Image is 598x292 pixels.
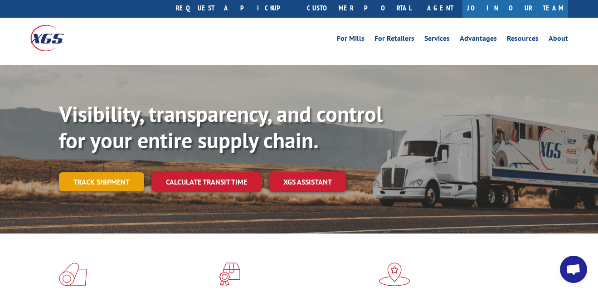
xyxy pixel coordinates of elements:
[219,263,240,286] img: xgs-icon-focused-on-flooring-red
[379,263,410,286] img: xgs-icon-flagship-distribution-model-red
[59,100,383,154] b: Visibility, transparency, and control for your entire supply chain.
[337,35,365,45] a: For Mills
[460,35,497,45] a: Advantages
[507,35,539,45] a: Resources
[151,172,262,192] a: Calculate transit time
[549,35,568,45] a: About
[374,35,414,45] a: For Retailers
[59,172,144,191] a: Track shipment
[269,172,346,192] a: XGS ASSISTANT
[560,256,587,283] a: Open chat
[59,263,87,286] img: xgs-icon-total-supply-chain-intelligence-red
[424,35,450,45] a: Services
